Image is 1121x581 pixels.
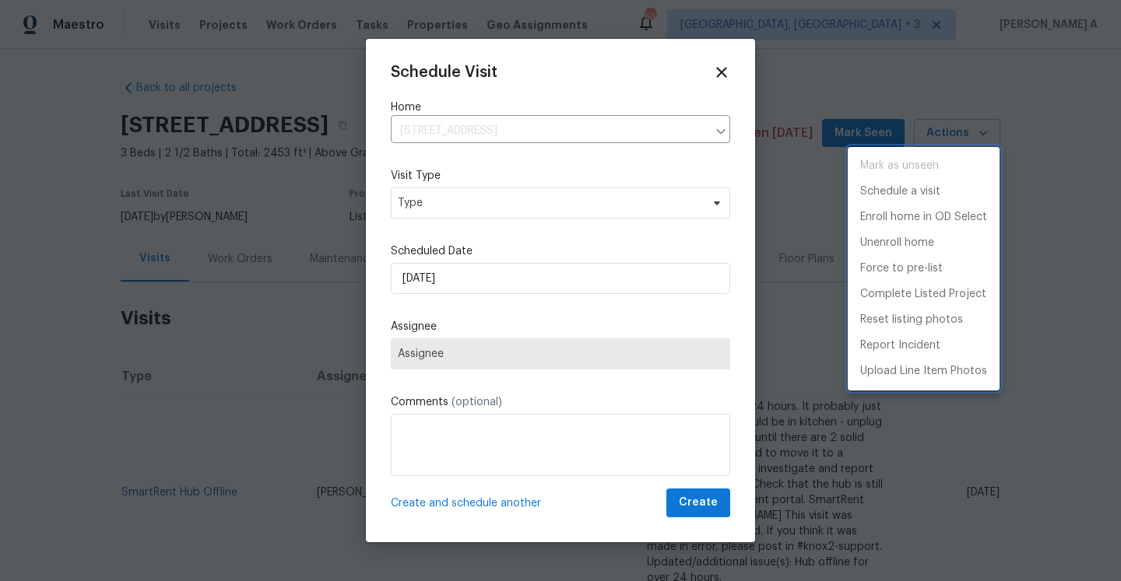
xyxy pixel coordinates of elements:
p: Force to pre-list [860,261,943,277]
p: Report Incident [860,338,940,354]
p: Unenroll home [860,235,934,251]
p: Reset listing photos [860,312,963,328]
p: Schedule a visit [860,184,940,200]
p: Complete Listed Project [860,286,986,303]
p: Enroll home in OD Select [860,209,987,226]
p: Upload Line Item Photos [860,363,987,380]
